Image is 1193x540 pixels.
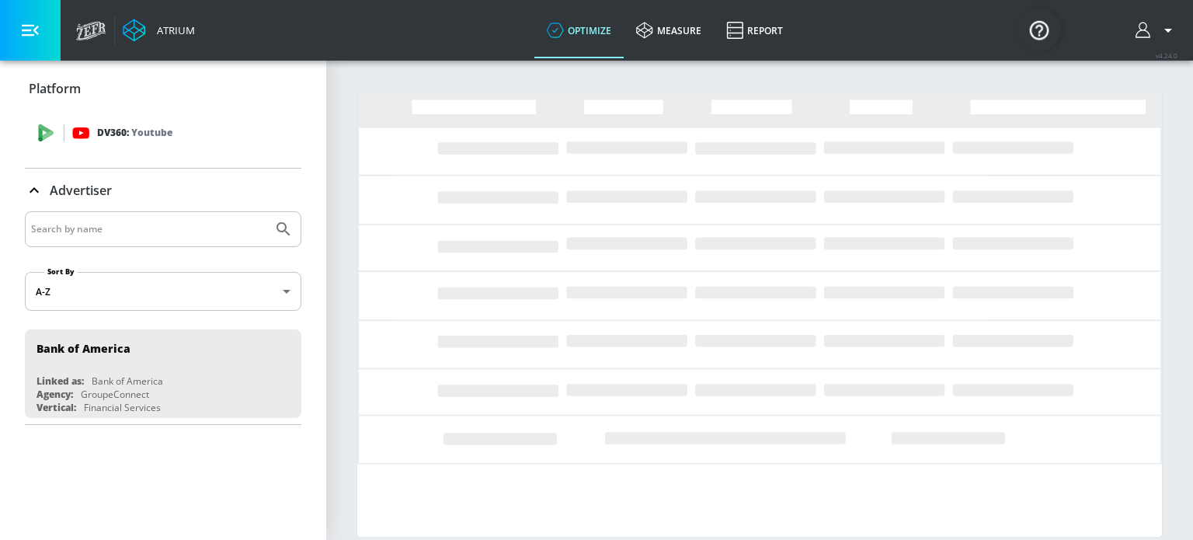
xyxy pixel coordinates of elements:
div: Atrium [151,23,195,37]
p: Platform [29,80,81,97]
div: Linked as: [37,375,84,388]
span: v 4.24.0 [1156,51,1177,60]
div: Bank of AmericaLinked as:Bank of AmericaAgency:GroupeConnectVertical:Financial Services [25,329,301,418]
a: Report [714,2,795,58]
a: measure [624,2,714,58]
input: Search by name [31,219,266,239]
div: GroupeConnect [81,388,149,401]
a: optimize [534,2,624,58]
button: Open Resource Center [1017,8,1061,51]
div: A-Z [25,272,301,311]
div: Advertiser [25,169,301,212]
a: Atrium [123,19,195,42]
div: Financial Services [84,401,161,414]
label: Sort By [44,267,78,277]
p: Advertiser [50,182,112,199]
p: Youtube [131,124,172,141]
div: Bank of America [37,341,130,356]
div: Advertiser [25,211,301,424]
div: Bank of America [92,375,163,388]
div: DV360: Youtube [25,110,301,156]
div: Vertical: [37,401,76,414]
div: Platform [25,67,301,110]
div: Agency: [37,388,73,401]
nav: list of Advertiser [25,323,301,424]
p: DV360: [97,124,172,141]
